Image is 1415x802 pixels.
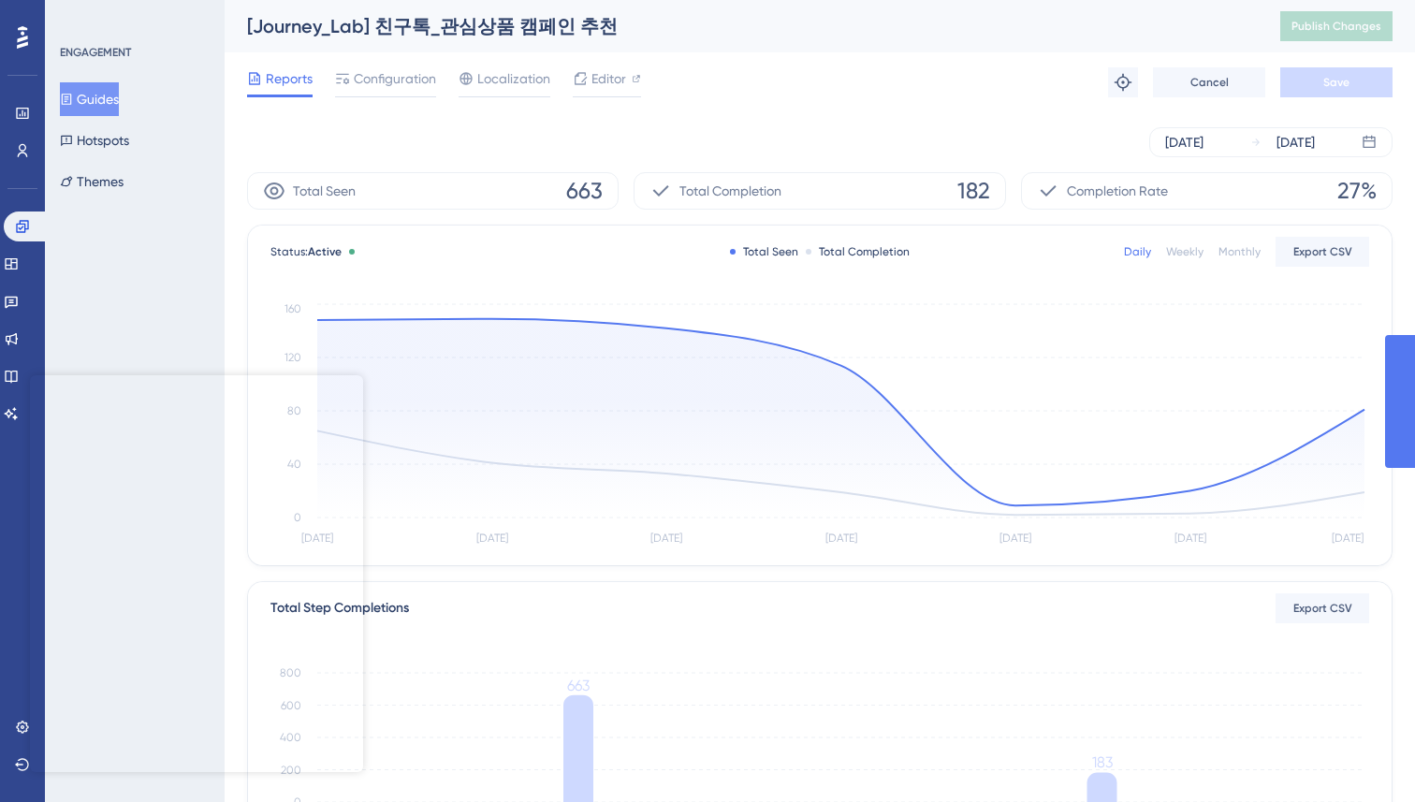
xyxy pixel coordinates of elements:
[60,45,131,60] div: ENGAGEMENT
[591,67,626,90] span: Editor
[825,532,857,545] tspan: [DATE]
[266,67,313,90] span: Reports
[567,677,590,694] tspan: 663
[999,532,1031,545] tspan: [DATE]
[284,302,301,315] tspan: 160
[1280,11,1393,41] button: Publish Changes
[284,351,301,364] tspan: 120
[1337,176,1377,206] span: 27%
[1174,532,1206,545] tspan: [DATE]
[1218,244,1261,259] div: Monthly
[354,67,436,90] span: Configuration
[806,244,910,259] div: Total Completion
[650,532,682,545] tspan: [DATE]
[1276,593,1369,623] button: Export CSV
[1336,728,1393,784] iframe: UserGuiding AI Assistant Launcher
[1166,244,1203,259] div: Weekly
[60,82,119,116] button: Guides
[1165,131,1203,153] div: [DATE]
[1153,67,1265,97] button: Cancel
[730,244,798,259] div: Total Seen
[1332,532,1364,545] tspan: [DATE]
[679,180,781,202] span: Total Completion
[270,244,342,259] span: Status:
[1092,753,1113,771] tspan: 183
[60,124,129,157] button: Hotspots
[566,176,603,206] span: 663
[1293,601,1352,616] span: Export CSV
[1276,131,1315,153] div: [DATE]
[1323,75,1349,90] span: Save
[308,245,342,258] span: Active
[1293,244,1352,259] span: Export CSV
[1280,67,1393,97] button: Save
[60,165,124,198] button: Themes
[1276,237,1369,267] button: Export CSV
[1067,180,1168,202] span: Completion Rate
[477,67,550,90] span: Localization
[1124,244,1151,259] div: Daily
[247,13,1233,39] div: [Journey_Lab] 친구톡_관심상품 캠페인 추천
[281,764,301,777] tspan: 200
[957,176,990,206] span: 182
[293,180,356,202] span: Total Seen
[1190,75,1229,90] span: Cancel
[1291,19,1381,34] span: Publish Changes
[476,532,508,545] tspan: [DATE]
